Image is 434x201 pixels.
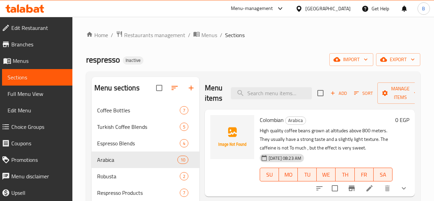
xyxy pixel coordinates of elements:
[97,106,180,114] span: Coffee Bottles
[328,88,350,99] span: Add item
[263,170,276,180] span: SU
[376,53,420,66] button: export
[422,5,425,12] span: B
[8,90,67,98] span: Full Menu View
[313,86,328,100] span: Select section
[225,31,245,39] span: Sections
[210,115,254,159] img: Colombian
[178,157,188,163] span: 10
[8,106,67,114] span: Edit Menu
[260,126,392,152] p: High quality coffee beans grown at altitudes above 800 meters. They usually have a strong taste a...
[400,184,408,192] svg: Show Choices
[11,139,67,147] span: Coupons
[180,124,188,130] span: 5
[343,180,360,197] button: Branch-specific-item
[355,168,374,181] button: FR
[335,55,368,64] span: import
[357,170,371,180] span: FR
[350,88,377,99] span: Sort items
[305,5,351,12] div: [GEOGRAPHIC_DATA]
[92,102,199,119] div: Coffee Bottles7
[11,24,67,32] span: Edit Restaurant
[383,85,418,102] span: Manage items
[317,168,336,181] button: WE
[282,170,295,180] span: MO
[205,83,223,103] h2: Menu items
[382,55,415,64] span: export
[86,31,420,40] nav: breadcrumb
[336,168,354,181] button: TH
[285,116,306,124] span: Arabica
[379,180,396,197] button: delete
[180,106,188,114] div: items
[11,156,67,164] span: Promotions
[365,184,374,192] a: Edit menu item
[13,57,67,65] span: Menus
[166,80,183,96] span: Sort sections
[329,89,348,97] span: Add
[311,180,328,197] button: sort-choices
[319,170,333,180] span: WE
[177,156,188,164] div: items
[123,57,143,63] span: Inactive
[11,172,67,180] span: Menu disclaimer
[285,116,306,125] div: Arabica
[180,139,188,147] div: items
[193,31,217,40] a: Menus
[396,180,412,197] button: show more
[124,31,185,39] span: Restaurants management
[11,123,67,131] span: Choice Groups
[260,115,284,125] span: Colombian
[180,123,188,131] div: items
[97,172,180,180] span: Robusta
[374,168,392,181] button: SA
[395,115,409,125] h6: 0 EGP
[116,31,185,40] a: Restaurants management
[123,56,143,65] div: Inactive
[266,155,304,161] span: [DATE] 08:23 AM
[92,119,199,135] div: Turkish Coffee Blends5
[352,88,375,99] button: Sort
[183,80,199,96] button: Add section
[11,189,67,197] span: Upsell
[111,31,113,39] li: /
[180,140,188,147] span: 4
[354,89,373,97] span: Sort
[338,170,352,180] span: TH
[301,170,314,180] span: TU
[201,31,217,39] span: Menus
[220,31,222,39] li: /
[298,168,317,181] button: TU
[279,168,298,181] button: MO
[180,190,188,196] span: 7
[97,139,180,147] div: Espresso Blends
[328,88,350,99] button: Add
[97,156,177,164] span: Arabica
[377,82,423,104] button: Manage items
[8,73,67,81] span: Sections
[231,87,312,99] input: search
[260,168,279,181] button: SU
[92,185,199,201] div: Respresso Products7
[92,152,199,168] div: Arabica10
[86,31,108,39] a: Home
[328,181,342,196] span: Select to update
[97,189,180,197] span: Respresso Products
[180,172,188,180] div: items
[376,170,390,180] span: SA
[2,102,72,119] a: Edit Menu
[329,53,373,66] button: import
[180,107,188,114] span: 7
[2,86,72,102] a: Full Menu View
[180,189,188,197] div: items
[2,69,72,86] a: Sections
[152,81,166,95] span: Select all sections
[92,168,199,185] div: Robusta2
[11,40,67,48] span: Branches
[94,83,140,93] h2: Menu sections
[97,123,180,131] div: Turkish Coffee Blends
